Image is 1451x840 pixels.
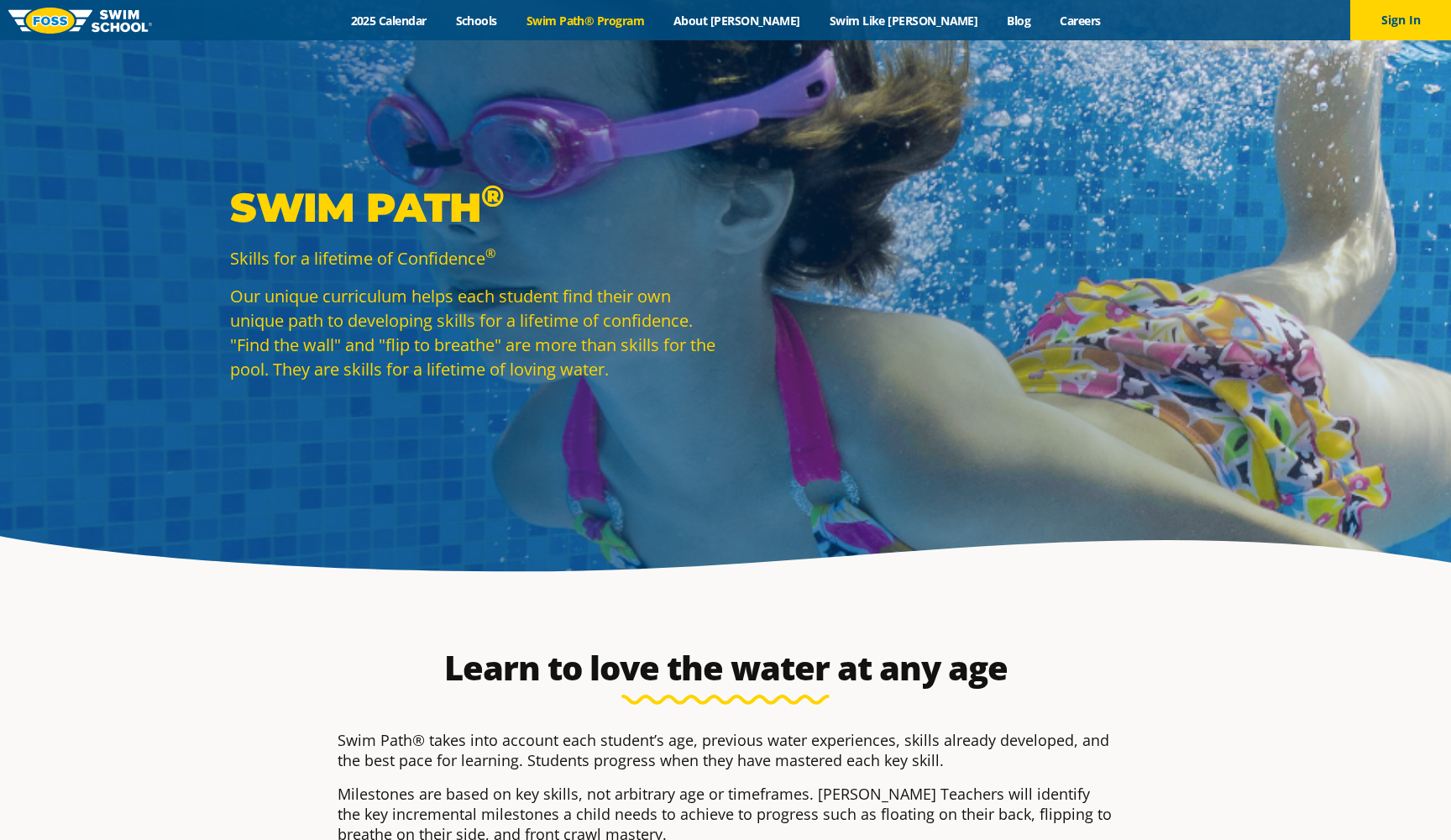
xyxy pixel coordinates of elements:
p: Swim Path [230,182,717,233]
a: 2025 Calendar [336,13,441,29]
img: FOSS Swim School Logo [8,8,152,34]
a: Swim Like [PERSON_NAME] [815,13,993,29]
a: Schools [441,13,511,29]
sup: ® [481,177,504,214]
p: Our unique curriculum helps each student find their own unique path to developing skills for a li... [230,284,717,381]
a: Swim Path® Program [511,13,658,29]
a: About [PERSON_NAME] [659,13,815,29]
p: Skills for a lifetime of Confidence [230,246,717,270]
a: Blog [993,13,1045,29]
a: Careers [1045,13,1115,29]
sup: ® [485,244,495,261]
h2: Learn to love the water at any age [329,648,1122,688]
p: Swim Path® takes into account each student’s age, previous water experiences, skills already deve... [338,730,1113,770]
